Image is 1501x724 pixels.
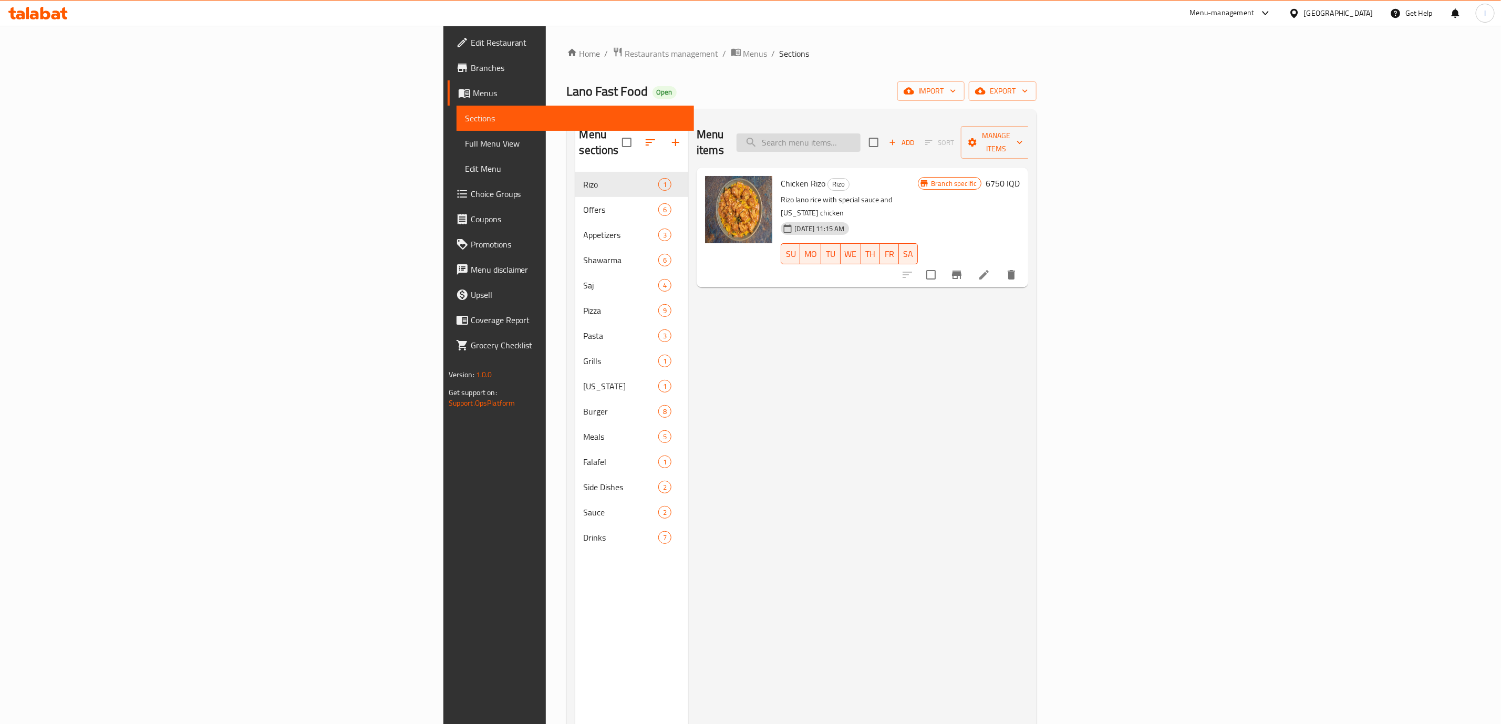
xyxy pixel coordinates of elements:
[584,329,659,342] div: Pasta
[448,307,694,333] a: Coverage Report
[584,279,659,292] span: Saj
[448,333,694,358] a: Grocery Checklist
[465,137,686,150] span: Full Menu View
[575,273,689,298] div: Saj4
[658,405,671,418] div: items
[658,456,671,468] div: items
[658,481,671,493] div: items
[821,243,840,264] button: TU
[584,203,659,216] div: Offers
[897,81,965,101] button: import
[658,279,671,292] div: items
[575,374,689,399] div: [US_STATE]1
[658,506,671,519] div: items
[780,47,810,60] span: Sections
[659,180,671,190] span: 1
[737,133,861,152] input: search
[584,506,659,519] div: Sauce
[880,243,899,264] button: FR
[659,230,671,240] span: 3
[457,106,694,131] a: Sections
[781,193,918,220] p: Rizo lano rice with special sauce and [US_STATE] chicken
[658,380,671,392] div: items
[575,424,689,449] div: Meals5
[448,206,694,232] a: Coupons
[575,222,689,247] div: Appetizers3
[575,348,689,374] div: Grills1
[659,205,671,215] span: 6
[575,399,689,424] div: Burger8
[884,246,895,262] span: FR
[659,508,671,518] span: 2
[658,254,671,266] div: items
[471,314,686,326] span: Coverage Report
[471,188,686,200] span: Choice Groups
[659,356,671,366] span: 1
[449,368,474,381] span: Version:
[575,449,689,474] div: Falafel1
[969,129,1023,156] span: Manage items
[471,61,686,74] span: Branches
[659,306,671,316] span: 9
[659,407,671,417] span: 8
[658,203,671,216] div: items
[471,288,686,301] span: Upsell
[575,168,689,554] nav: Menu sections
[584,380,659,392] span: [US_STATE]
[584,405,659,418] div: Burger
[448,282,694,307] a: Upsell
[449,386,497,399] span: Get support on:
[659,255,671,265] span: 6
[567,47,1037,60] nav: breadcrumb
[584,430,659,443] span: Meals
[920,264,942,286] span: Select to update
[663,130,688,155] button: Add section
[476,368,492,381] span: 1.0.0
[885,135,918,151] span: Add item
[781,243,800,264] button: SU
[977,85,1028,98] span: export
[457,156,694,181] a: Edit Menu
[584,229,659,241] span: Appetizers
[731,47,768,60] a: Menus
[584,304,659,317] div: Pizza
[658,355,671,367] div: items
[705,176,772,243] img: Chicken Rizo
[584,254,659,266] span: Shawarma
[658,531,671,544] div: items
[584,456,659,468] span: Falafel
[448,30,694,55] a: Edit Restaurant
[575,247,689,273] div: Shawarma6
[584,380,659,392] div: Kentucky
[659,457,671,467] span: 1
[471,213,686,225] span: Coupons
[449,396,515,410] a: Support.OpsPlatform
[825,246,836,262] span: TU
[638,130,663,155] span: Sort sections
[969,81,1037,101] button: export
[659,381,671,391] span: 1
[659,482,671,492] span: 2
[584,531,659,544] span: Drinks
[1484,7,1486,19] span: l
[658,229,671,241] div: items
[448,181,694,206] a: Choice Groups
[790,224,848,234] span: [DATE] 11:15 AM
[772,47,775,60] li: /
[961,126,1031,159] button: Manage items
[471,238,686,251] span: Promotions
[465,112,686,125] span: Sections
[659,331,671,341] span: 3
[785,246,796,262] span: SU
[575,500,689,525] div: Sauce2
[471,36,686,49] span: Edit Restaurant
[584,355,659,367] span: Grills
[584,178,659,191] span: Rizo
[575,172,689,197] div: Rizo1
[927,179,981,189] span: Branch specific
